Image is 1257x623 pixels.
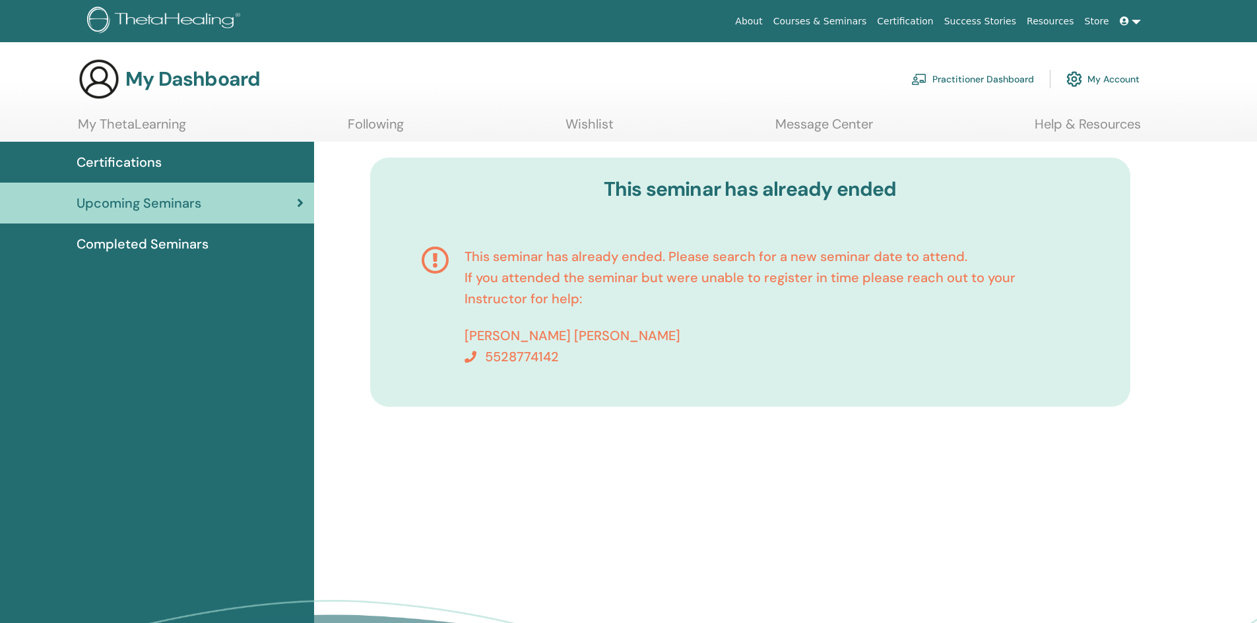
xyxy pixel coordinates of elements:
p: [PERSON_NAME] [PERSON_NAME] [465,325,1080,346]
img: chalkboard-teacher.svg [911,73,927,85]
span: Upcoming Seminars [77,193,201,213]
p: This seminar has already ended. Please search for a new seminar date to attend. [465,246,1080,267]
h3: This seminar has already ended [390,177,1111,201]
a: My ThetaLearning [78,116,186,142]
span: Completed Seminars [77,234,209,254]
img: cog.svg [1066,68,1082,90]
a: Practitioner Dashboard [911,65,1034,94]
img: generic-user-icon.jpg [78,58,120,100]
span: 5528774142 [485,348,559,365]
a: Store [1080,9,1114,34]
a: Certification [872,9,938,34]
a: My Account [1066,65,1140,94]
a: Following [348,116,404,142]
p: If you attended the seminar but were unable to register in time please reach out to your Instruct... [465,267,1080,309]
a: Courses & Seminars [768,9,872,34]
h3: My Dashboard [125,67,260,91]
a: Resources [1021,9,1080,34]
a: Wishlist [565,116,614,142]
a: Help & Resources [1035,116,1141,142]
span: Certifications [77,152,162,172]
a: About [730,9,767,34]
img: logo.png [87,7,245,36]
a: Success Stories [939,9,1021,34]
a: Message Center [775,116,873,142]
